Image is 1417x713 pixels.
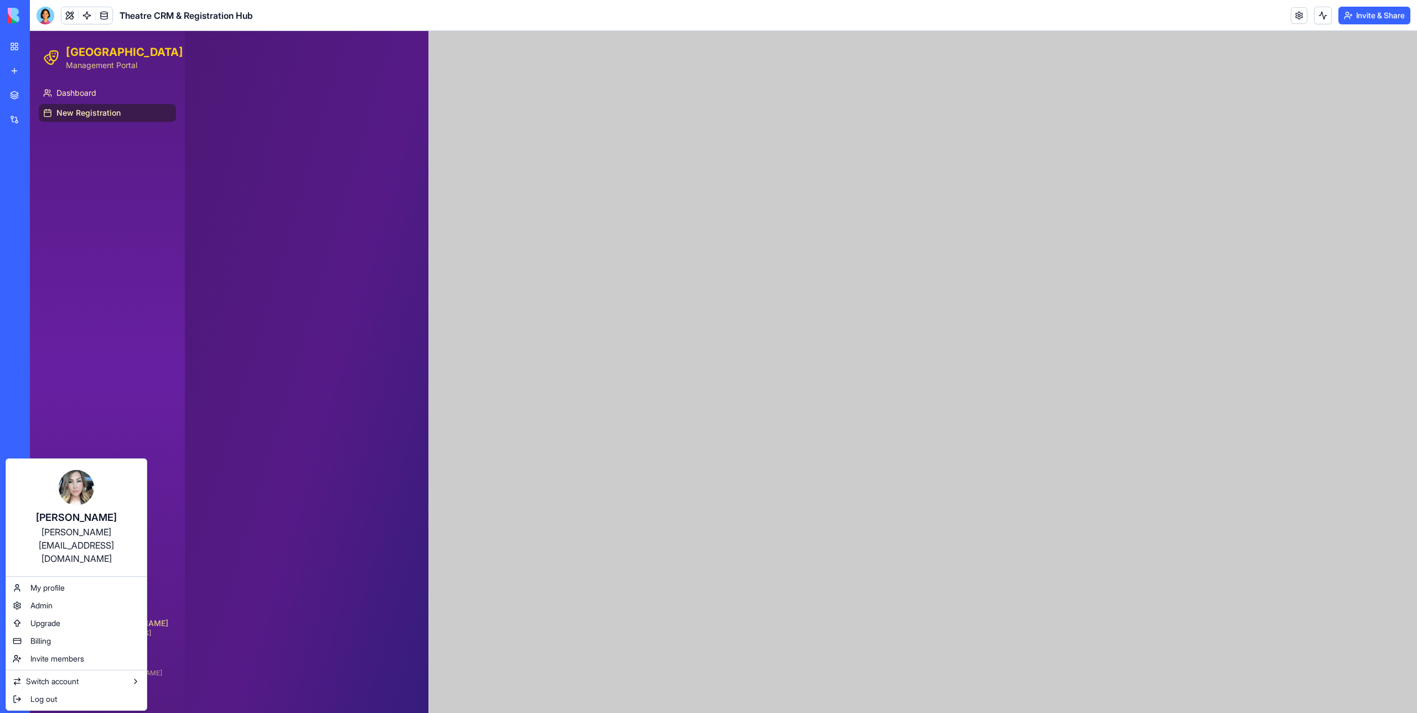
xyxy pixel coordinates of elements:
[9,598,146,616] p: [PERSON_NAME][EMAIL_ADDRESS][DOMAIN_NAME]
[9,73,146,91] a: New Registration
[9,53,146,71] a: Dashboard
[8,461,144,574] a: [PERSON_NAME][PERSON_NAME][EMAIL_ADDRESS][DOMAIN_NAME]
[9,653,146,673] button: Sign Out
[9,587,146,598] p: [PERSON_NAME] [PERSON_NAME]
[8,579,144,597] a: My profile
[8,650,144,668] a: Invite members
[17,525,136,565] div: [PERSON_NAME][EMAIL_ADDRESS][DOMAIN_NAME]
[36,29,142,40] p: Management Portal
[30,694,57,705] span: Log out
[59,470,94,505] img: ACg8ocIeZRSI485yA7CuNc1mXW_mC2FfzIq4o0E8VNIgvY9uYNLZ-XBR=s96-c
[17,510,136,525] div: [PERSON_NAME]
[36,13,142,29] h2: [GEOGRAPHIC_DATA]
[20,638,132,647] span: [EMAIL_ADDRESS][DOMAIN_NAME]
[27,56,66,68] span: Dashboard
[30,635,51,647] span: Billing
[30,618,60,629] span: Upgrade
[8,632,144,650] a: Billing
[30,600,53,611] span: Admin
[20,622,73,631] span: (555) 123-SHOW
[27,76,91,87] span: New Registration
[30,582,65,593] span: My profile
[8,597,144,614] a: Admin
[30,653,84,664] span: Invite members
[8,614,144,632] a: Upgrade
[26,676,79,687] span: Switch account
